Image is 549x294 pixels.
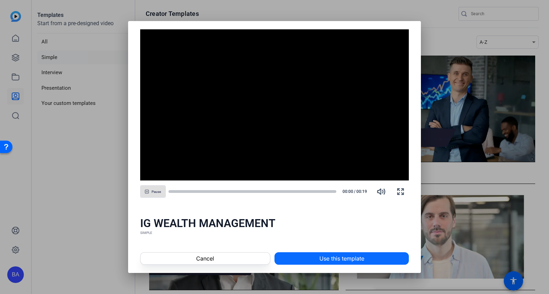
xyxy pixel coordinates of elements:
[392,183,409,200] button: Fullscreen
[140,230,409,236] div: SIMPLE
[356,188,370,195] span: 00:19
[319,254,364,263] span: Use this template
[373,183,389,200] button: Mute
[196,254,214,263] span: Cancel
[140,252,270,265] button: Cancel
[140,216,409,230] div: IG WEALTH MANAGEMENT
[152,190,161,194] span: Pause
[339,188,370,195] div: /
[140,185,166,198] button: Pause
[140,29,409,180] div: Video Player
[274,252,409,265] button: Use this template
[339,188,353,195] span: 00:00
